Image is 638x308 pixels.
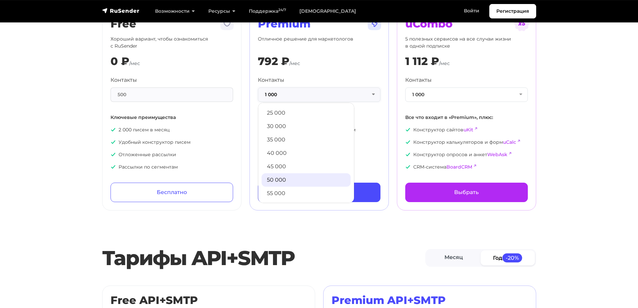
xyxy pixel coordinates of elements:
h2: Тарифы API+SMTP [102,246,425,270]
a: uKit [464,127,473,133]
a: Ресурсы [202,4,242,18]
span: /мес [129,60,140,66]
h2: uCombo [405,17,528,30]
a: Возможности [148,4,202,18]
img: tarif-free.svg [219,15,235,32]
p: Конструктор сайтов [405,126,528,133]
h2: Free [111,17,233,30]
a: 30 000 [262,120,351,133]
img: icon-ok.svg [405,152,411,157]
img: icon-ok.svg [405,164,411,170]
a: 60 000 [262,200,351,213]
a: [DEMOGRAPHIC_DATA] [293,4,363,18]
label: Контакты [111,76,137,84]
p: 5 полезных сервисов на все случаи жизни в одной подписке [405,36,528,50]
a: Поддержка24/7 [242,4,293,18]
a: 25 000 [262,106,351,120]
p: 2 000 писем в месяц [111,126,233,133]
img: icon-ok.svg [111,164,116,170]
span: /мес [439,60,450,66]
a: WebAsk [487,151,507,158]
span: /мес [289,60,300,66]
p: Конструктор опросов и анкет [405,151,528,158]
h2: Premium [258,17,380,30]
div: 792 ₽ [258,55,289,68]
img: icon-ok.svg [405,127,411,132]
a: 45 000 [262,160,351,173]
button: 1 000 [258,87,380,102]
p: Удобный конструктор писем [111,139,233,146]
img: icon-ok.svg [111,127,116,132]
h2: Premium API+SMTP [332,294,528,307]
sup: 24/7 [278,8,286,12]
a: Выбрать [405,183,528,202]
a: Войти [457,4,486,18]
img: icon-ok.svg [405,139,411,145]
a: 40 000 [262,146,351,160]
p: Хороший вариант, чтобы ознакомиться с RuSender [111,36,233,50]
button: 1 000 [405,87,528,102]
img: icon-ok.svg [111,139,116,145]
p: Рассылки по сегментам [111,164,233,171]
p: Конструктор калькуляторов и форм [405,139,528,146]
p: CRM-система [405,164,528,171]
ul: 1 000 [258,103,354,203]
img: tarif-ucombo.svg [514,15,530,32]
span: -20% [502,253,522,262]
div: 0 ₽ [111,55,129,68]
div: 1 112 ₽ [405,55,439,68]
p: Отложенные рассылки [111,151,233,158]
img: icon-ok.svg [111,152,116,157]
img: tarif-premium.svg [366,15,382,32]
a: Бесплатно [111,183,233,202]
p: Отличное решение для маркетологов [258,36,380,50]
img: RuSender [102,7,140,14]
a: 50 000 [262,173,351,187]
a: Год [481,250,535,265]
label: Контакты [405,76,432,84]
a: Месяц [427,250,481,265]
h2: Free API+SMTP [111,294,307,307]
p: Ключевые преимущества [111,114,233,121]
a: 35 000 [262,133,351,146]
p: Все что входит в «Premium», плюс: [405,114,528,121]
a: 55 000 [262,187,351,200]
label: Контакты [258,76,284,84]
a: BoardCRM [446,164,472,170]
a: Регистрация [489,4,536,18]
a: uCalc [503,139,516,145]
